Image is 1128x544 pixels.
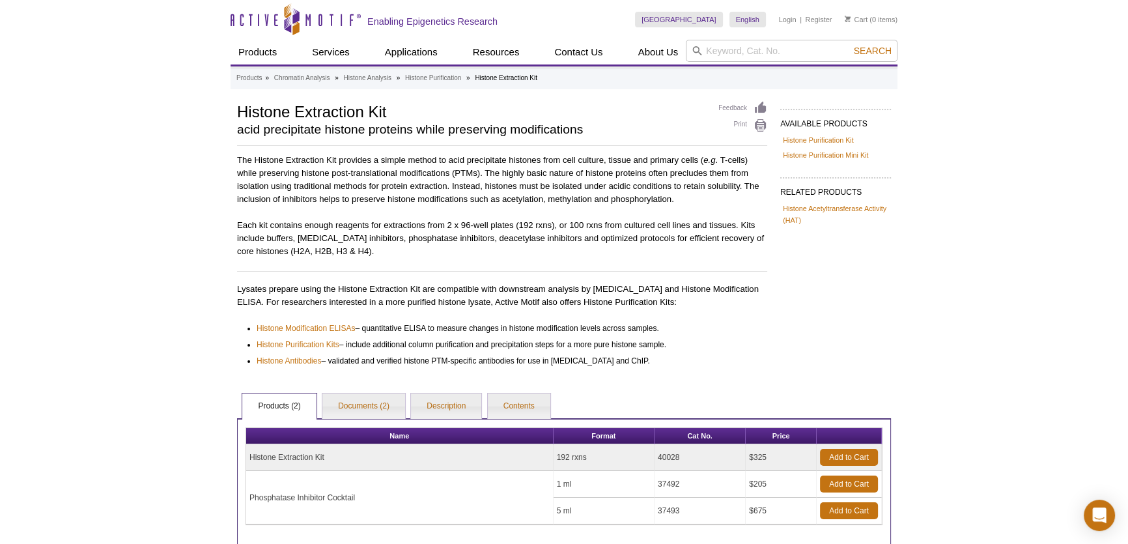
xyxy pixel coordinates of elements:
[237,101,705,121] h1: Histone Extraction Kit
[257,335,755,351] li: – include additional column purification and precipitation steps for a more pure histone sample.
[246,428,554,444] th: Name
[554,498,655,524] td: 5 ml
[405,72,461,84] a: Histone Purification
[746,471,817,498] td: $205
[304,40,358,64] a: Services
[237,124,705,136] h2: acid precipitate histone proteins while preserving modifications
[411,394,481,420] a: Description
[779,15,797,24] a: Login
[820,476,878,493] a: Add to Cart
[746,498,817,524] td: $675
[265,74,269,81] li: »
[703,155,715,165] em: e.g
[746,444,817,471] td: $325
[488,394,550,420] a: Contents
[554,471,655,498] td: 1 ml
[718,119,767,133] a: Print
[246,471,554,524] td: Phosphatase Inhibitor Cocktail
[246,444,554,471] td: Histone Extraction Kit
[655,498,746,524] td: 37493
[546,40,610,64] a: Contact Us
[397,74,401,81] li: »
[630,40,686,64] a: About Us
[344,72,391,84] a: Histone Analysis
[783,149,868,161] a: Histone Purification Mini Kit
[237,283,767,309] p: Lysates prepare using the Histone Extraction Kit are compatible with downstream analysis by [MEDI...
[805,15,832,24] a: Register
[377,40,445,64] a: Applications
[1084,500,1115,531] div: Open Intercom Messenger
[257,354,321,367] a: Histone Antibodies
[729,12,766,27] a: English
[718,101,767,115] a: Feedback
[322,394,405,420] a: Documents (2)
[466,74,470,81] li: »
[845,15,867,24] a: Cart
[820,502,878,519] a: Add to Cart
[780,109,891,132] h2: AVAILABLE PRODUCTS
[854,46,892,56] span: Search
[335,74,339,81] li: »
[850,45,895,57] button: Search
[845,16,851,22] img: Your Cart
[465,40,528,64] a: Resources
[635,12,723,27] a: [GEOGRAPHIC_DATA]
[237,219,767,258] p: Each kit contains enough reagents for extractions from 2 x 96-well plates (192 rxns), or 100 rxns...
[475,74,537,81] li: Histone Extraction Kit
[554,444,655,471] td: 192 rxns
[242,394,316,420] a: Products (2)
[257,322,355,335] a: Histone Modification ELISAs
[554,428,655,444] th: Format
[655,471,746,498] td: 37492
[783,134,854,146] a: Histone Purification Kit
[820,449,878,466] a: Add to Cart
[655,428,746,444] th: Cat No.
[845,12,897,27] li: (0 items)
[367,16,498,27] h2: Enabling Epigenetics Research
[257,338,339,351] a: Histone Purification Kits
[746,428,817,444] th: Price
[257,322,755,335] li: – quantitative ELISA to measure changes in histone modification levels across samples.
[237,154,767,206] p: The Histone Extraction Kit provides a simple method to acid precipitate histones from cell cultur...
[257,351,755,367] li: – validated and verified histone PTM-specific antibodies for use in [MEDICAL_DATA] and ChIP.
[800,12,802,27] li: |
[236,72,262,84] a: Products
[780,177,891,201] h2: RELATED PRODUCTS
[783,203,888,226] a: Histone Acetyltransferase Activity (HAT)
[231,40,285,64] a: Products
[655,444,746,471] td: 40028
[274,72,330,84] a: Chromatin Analysis
[686,40,897,62] input: Keyword, Cat. No.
